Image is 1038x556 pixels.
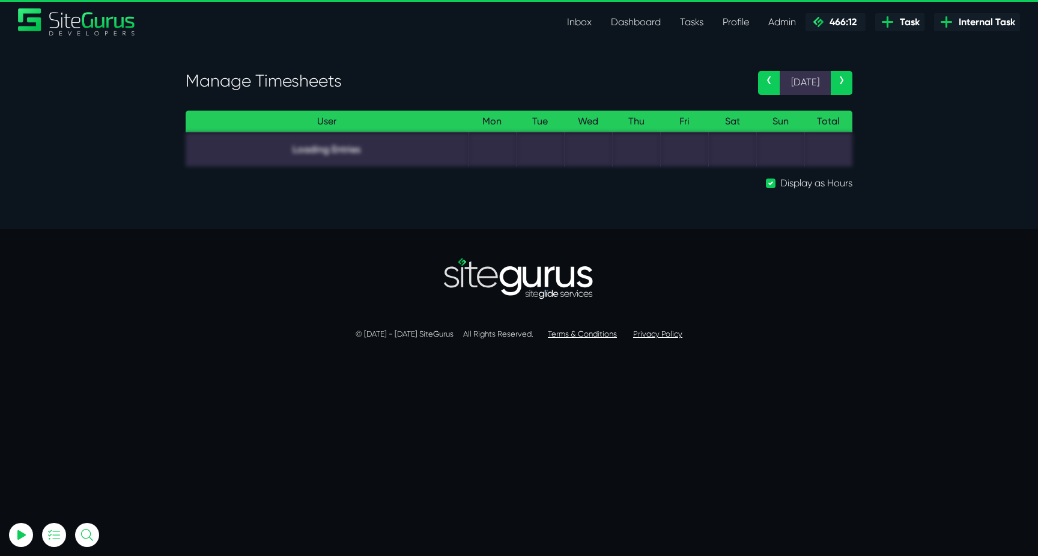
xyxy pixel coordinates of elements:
[759,10,806,34] a: Admin
[612,111,660,133] th: Thu
[18,8,136,35] a: SiteGurus
[548,329,617,338] a: Terms & Conditions
[186,111,468,133] th: User
[758,71,780,95] a: ‹
[713,10,759,34] a: Profile
[660,111,708,133] th: Fri
[804,111,852,133] th: Total
[875,13,924,31] a: Task
[186,328,852,340] p: © [DATE] - [DATE] SiteGurus All Rights Reserved.
[895,15,920,29] span: Task
[780,71,831,95] span: [DATE]
[516,111,564,133] th: Tue
[633,329,682,338] a: Privacy Policy
[780,176,852,191] label: Display as Hours
[468,111,516,133] th: Mon
[954,15,1015,29] span: Internal Task
[186,132,468,166] td: Loading Entries
[186,71,740,91] h3: Manage Timesheets
[601,10,670,34] a: Dashboard
[934,13,1020,31] a: Internal Task
[825,16,857,28] span: 466:12
[756,111,804,133] th: Sun
[18,8,136,35] img: Sitegurus Logo
[806,13,866,31] a: 466:12
[557,10,601,34] a: Inbox
[670,10,713,34] a: Tasks
[564,111,612,133] th: Wed
[708,111,756,133] th: Sat
[831,71,852,95] a: ›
